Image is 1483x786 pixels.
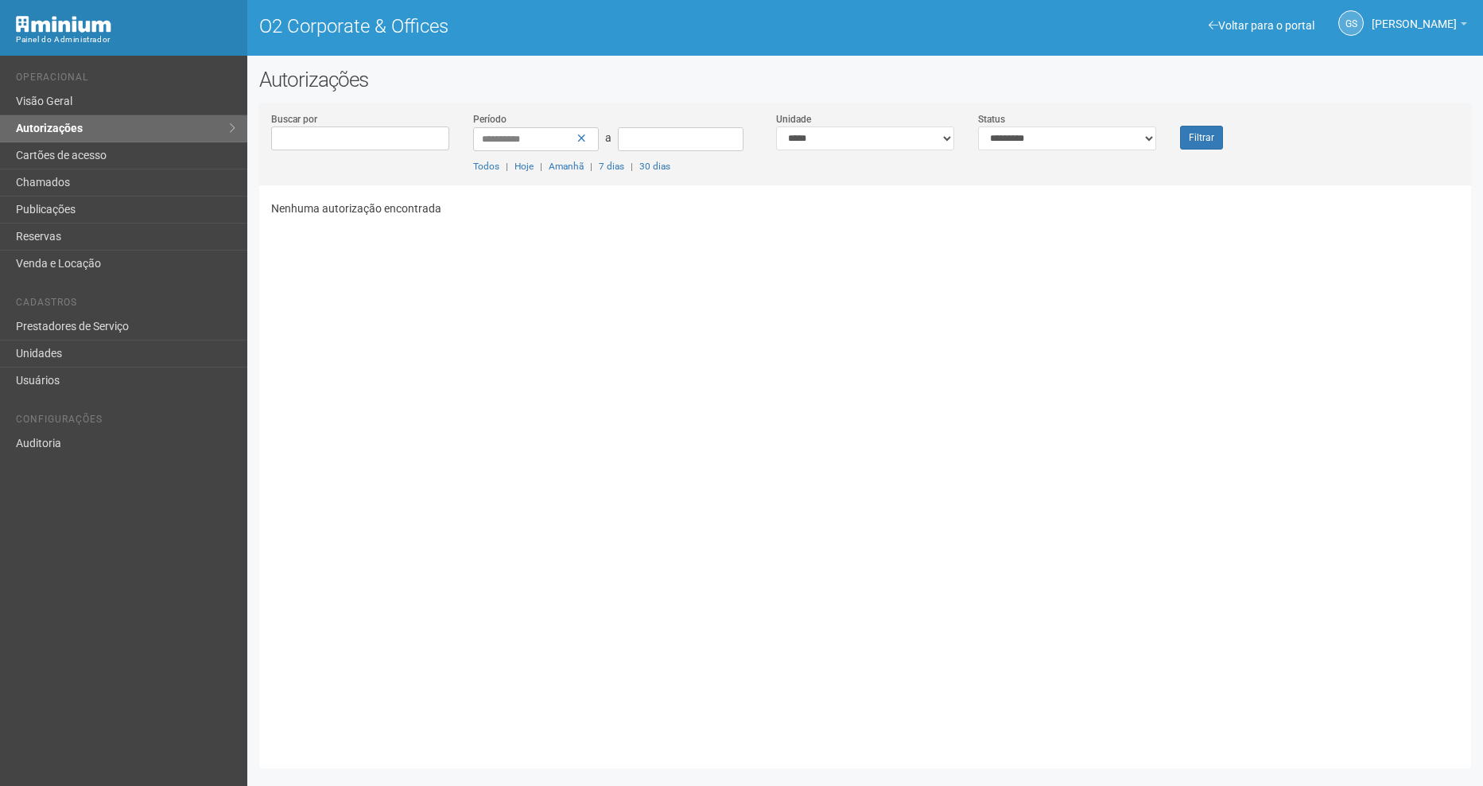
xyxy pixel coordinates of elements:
a: [PERSON_NAME] [1372,20,1467,33]
div: Painel do Administrador [16,33,235,47]
a: Todos [473,161,499,172]
label: Buscar por [271,112,317,126]
h2: Autorizações [259,68,1471,91]
a: 30 dias [639,161,670,172]
span: Gabriela Souza [1372,2,1457,30]
p: Nenhuma autorização encontrada [271,201,1459,216]
a: Voltar para o portal [1209,19,1314,32]
span: | [631,161,633,172]
label: Status [978,112,1005,126]
label: Período [473,112,507,126]
span: a [605,131,611,144]
a: GS [1338,10,1364,36]
span: | [506,161,508,172]
li: Cadastros [16,297,235,313]
button: Filtrar [1180,126,1223,150]
li: Operacional [16,72,235,88]
span: | [590,161,592,172]
span: | [540,161,542,172]
a: 7 dias [599,161,624,172]
img: Minium [16,16,111,33]
li: Configurações [16,414,235,430]
label: Unidade [776,112,811,126]
a: Amanhã [549,161,584,172]
a: Hoje [514,161,534,172]
h1: O2 Corporate & Offices [259,16,853,37]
